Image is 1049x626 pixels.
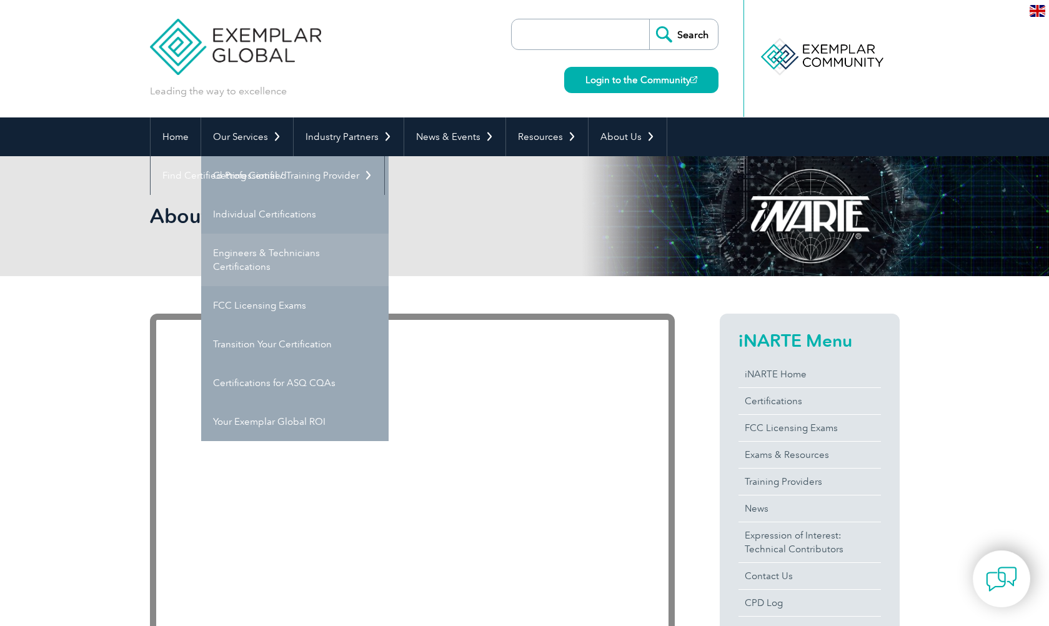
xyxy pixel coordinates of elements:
a: Engineers & Technicians Certifications [201,234,389,286]
a: Home [151,117,201,156]
a: FCC Licensing Exams [201,286,389,325]
img: contact-chat.png [986,564,1017,595]
input: Search [649,19,718,49]
img: en [1030,5,1045,17]
h2: iNARTE Menu [738,330,881,350]
a: Training Providers [738,469,881,495]
a: Certifications [738,388,881,414]
a: Industry Partners [294,117,404,156]
a: Login to the Community [564,67,718,93]
a: Exams & Resources [738,442,881,468]
a: Transition Your Certification [201,325,389,364]
a: News & Events [404,117,505,156]
a: About Us [589,117,667,156]
img: open_square.png [690,76,697,83]
a: Our Services [201,117,293,156]
a: Contact Us [738,563,881,589]
a: Individual Certifications [201,195,389,234]
a: Certifications for ASQ CQAs [201,364,389,402]
a: Your Exemplar Global ROI [201,402,389,441]
a: News [738,495,881,522]
a: FCC Licensing Exams [738,415,881,441]
a: Find Certified Professional / Training Provider [151,156,384,195]
a: Expression of Interest:Technical Contributors [738,522,881,562]
p: Leading the way to excellence [150,84,287,98]
a: Resources [506,117,588,156]
h2: About iNARTE [150,206,675,226]
a: iNARTE Home [738,361,881,387]
a: CPD Log [738,590,881,616]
